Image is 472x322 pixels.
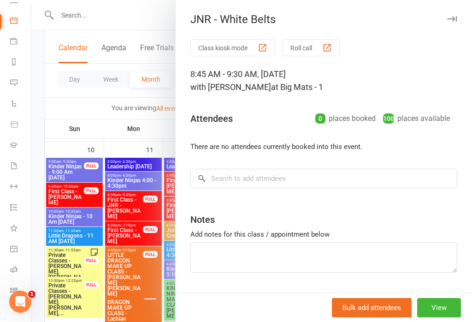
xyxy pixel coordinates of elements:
[283,39,340,56] button: Roll call
[10,53,31,73] a: Reports
[190,82,271,92] span: with [PERSON_NAME]
[9,291,31,313] iframe: Intercom live chat
[176,13,472,26] div: JNR - White Belts
[417,298,461,317] button: View
[383,112,450,125] div: places available
[315,112,376,125] div: places booked
[10,239,31,260] a: General attendance kiosk mode
[190,112,233,125] div: Attendees
[10,115,31,136] a: Product Sales
[190,141,457,152] li: There are no attendees currently booked into this event.
[271,82,323,92] span: at Big Mats - 1
[10,219,31,239] a: What's New
[10,11,31,32] a: Calendar
[315,113,325,124] div: 0
[10,32,31,53] a: Payments
[383,113,394,124] div: 100
[28,291,35,298] span: 1
[190,213,215,226] div: Notes
[190,68,457,94] div: 8:45 AM - 9:30 AM, [DATE]
[190,229,457,240] div: Add notes for this class / appointment below
[190,39,275,56] button: Class kiosk mode
[10,260,31,281] a: Roll call kiosk mode
[10,281,31,302] a: Class kiosk mode
[332,298,412,317] button: Bulk add attendees
[190,169,457,188] input: Search to add attendees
